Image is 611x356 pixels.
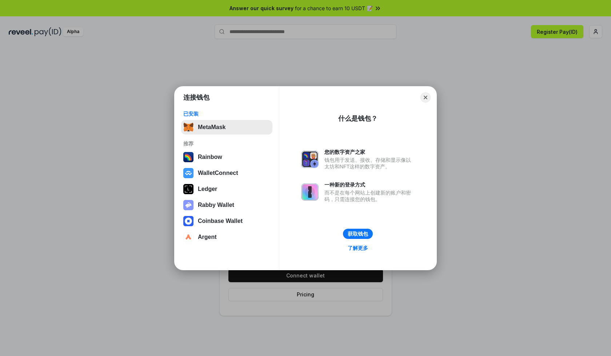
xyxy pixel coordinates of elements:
[198,186,217,192] div: Ledger
[198,170,238,176] div: WalletConnect
[181,120,272,135] button: MetaMask
[198,124,225,131] div: MetaMask
[183,168,193,178] img: svg+xml,%3Csvg%20width%3D%2228%22%20height%3D%2228%22%20viewBox%3D%220%200%2028%2028%22%20fill%3D...
[324,149,415,155] div: 您的数字资产之家
[183,122,193,132] img: svg+xml,%3Csvg%20fill%3D%22none%22%20height%3D%2233%22%20viewBox%3D%220%200%2035%2033%22%20width%...
[183,111,270,117] div: 已安装
[420,92,431,103] button: Close
[181,198,272,212] button: Rabby Wallet
[198,234,217,240] div: Argent
[324,181,415,188] div: 一种新的登录方式
[348,231,368,237] div: 获取钱包
[348,245,368,251] div: 了解更多
[181,230,272,244] button: Argent
[183,152,193,162] img: svg+xml,%3Csvg%20width%3D%22120%22%20height%3D%22120%22%20viewBox%3D%220%200%20120%20120%22%20fil...
[181,182,272,196] button: Ledger
[183,184,193,194] img: svg+xml,%3Csvg%20xmlns%3D%22http%3A%2F%2Fwww.w3.org%2F2000%2Fsvg%22%20width%3D%2228%22%20height%3...
[301,183,319,201] img: svg+xml,%3Csvg%20xmlns%3D%22http%3A%2F%2Fwww.w3.org%2F2000%2Fsvg%22%20fill%3D%22none%22%20viewBox...
[181,150,272,164] button: Rainbow
[324,157,415,170] div: 钱包用于发送、接收、存储和显示像以太坊和NFT这样的数字资产。
[183,232,193,242] img: svg+xml,%3Csvg%20width%3D%2228%22%20height%3D%2228%22%20viewBox%3D%220%200%2028%2028%22%20fill%3D...
[198,202,234,208] div: Rabby Wallet
[301,151,319,168] img: svg+xml,%3Csvg%20xmlns%3D%22http%3A%2F%2Fwww.w3.org%2F2000%2Fsvg%22%20fill%3D%22none%22%20viewBox...
[183,216,193,226] img: svg+xml,%3Csvg%20width%3D%2228%22%20height%3D%2228%22%20viewBox%3D%220%200%2028%2028%22%20fill%3D...
[181,214,272,228] button: Coinbase Wallet
[183,200,193,210] img: svg+xml,%3Csvg%20xmlns%3D%22http%3A%2F%2Fwww.w3.org%2F2000%2Fsvg%22%20fill%3D%22none%22%20viewBox...
[343,229,373,239] button: 获取钱包
[324,189,415,203] div: 而不是在每个网站上创建新的账户和密码，只需连接您的钱包。
[183,140,270,147] div: 推荐
[338,114,378,123] div: 什么是钱包？
[343,243,372,253] a: 了解更多
[183,93,209,102] h1: 连接钱包
[198,154,222,160] div: Rainbow
[181,166,272,180] button: WalletConnect
[198,218,243,224] div: Coinbase Wallet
